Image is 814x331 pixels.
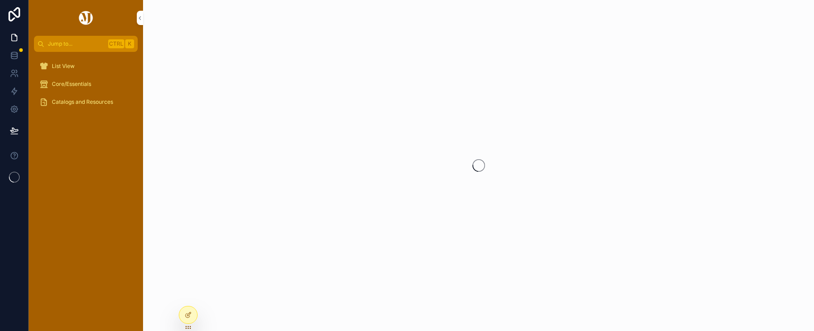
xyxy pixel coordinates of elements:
[126,40,133,47] span: K
[34,94,138,110] a: Catalogs and Resources
[52,63,75,70] span: List View
[52,81,91,88] span: Core/Essentials
[34,58,138,74] a: List View
[34,76,138,92] a: Core/Essentials
[29,52,143,122] div: scrollable content
[77,11,94,25] img: App logo
[108,39,124,48] span: Ctrl
[48,40,105,47] span: Jump to...
[52,98,113,106] span: Catalogs and Resources
[34,36,138,52] button: Jump to...CtrlK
